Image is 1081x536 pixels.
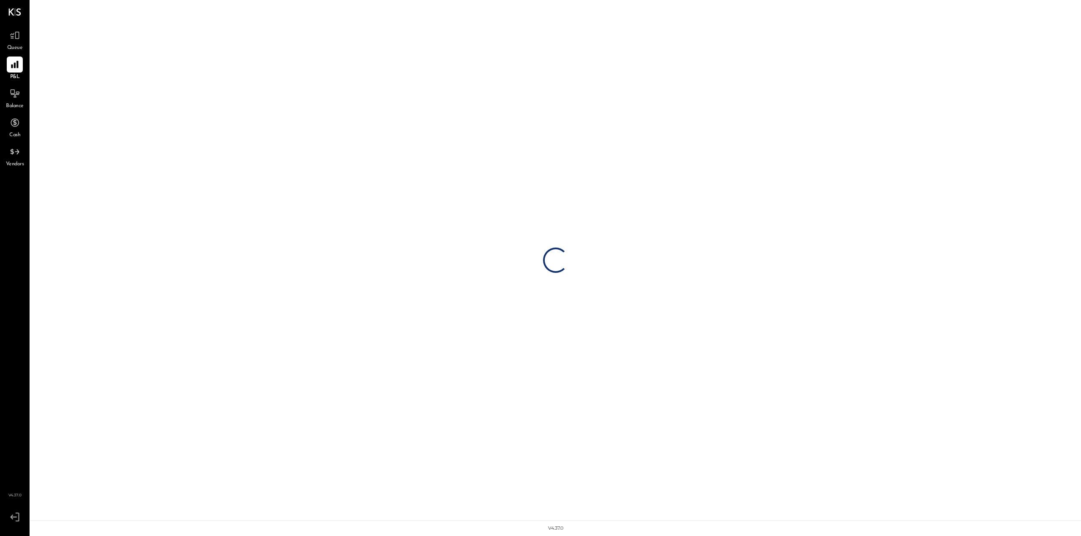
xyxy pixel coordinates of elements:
[0,115,29,139] a: Cash
[6,161,24,168] span: Vendors
[0,57,29,81] a: P&L
[10,73,20,81] span: P&L
[0,27,29,52] a: Queue
[7,44,23,52] span: Queue
[9,132,20,139] span: Cash
[0,86,29,110] a: Balance
[548,525,563,532] div: v 4.37.0
[0,144,29,168] a: Vendors
[6,102,24,110] span: Balance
